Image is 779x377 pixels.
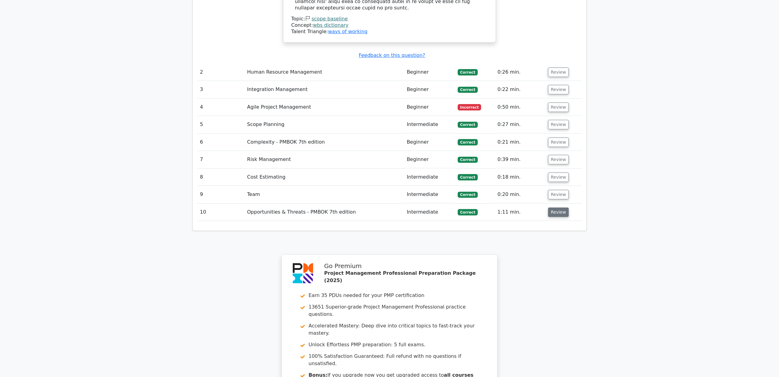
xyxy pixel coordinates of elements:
[404,204,456,221] td: Intermediate
[495,116,546,133] td: 0:27 min.
[404,151,456,168] td: Beginner
[495,99,546,116] td: 0:50 min.
[495,169,546,186] td: 0:18 min.
[245,204,404,221] td: Opportunities & Threats - PMBOK 7th edition
[291,16,488,35] div: Talent Triangle:
[458,192,477,198] span: Correct
[495,151,546,168] td: 0:39 min.
[312,16,348,22] a: scope baseline
[328,29,368,34] a: ways of working
[458,139,477,145] span: Correct
[495,186,546,203] td: 0:20 min.
[245,81,404,98] td: Integration Management
[548,190,569,199] button: Review
[245,151,404,168] td: Risk Management
[313,22,349,28] a: wbs dictionary
[245,116,404,133] td: Scope Planning
[197,186,245,203] td: 9
[404,134,456,151] td: Beginner
[458,209,477,215] span: Correct
[245,169,404,186] td: Cost Estimating
[197,134,245,151] td: 6
[291,16,488,22] div: Topic:
[245,64,404,81] td: Human Resource Management
[548,208,569,217] button: Review
[197,169,245,186] td: 8
[291,22,488,29] div: Concept:
[495,81,546,98] td: 0:22 min.
[359,52,425,58] a: Feedback on this question?
[458,104,481,110] span: Incorrect
[458,122,477,128] span: Correct
[404,169,456,186] td: Intermediate
[495,204,546,221] td: 1:11 min.
[197,64,245,81] td: 2
[495,64,546,81] td: 0:26 min.
[197,204,245,221] td: 10
[548,120,569,129] button: Review
[548,103,569,112] button: Review
[548,68,569,77] button: Review
[197,99,245,116] td: 4
[404,116,456,133] td: Intermediate
[404,99,456,116] td: Beginner
[404,186,456,203] td: Intermediate
[404,64,456,81] td: Beginner
[495,134,546,151] td: 0:21 min.
[245,99,404,116] td: Agile Project Management
[245,186,404,203] td: Team
[197,151,245,168] td: 7
[548,155,569,164] button: Review
[548,138,569,147] button: Review
[458,157,477,163] span: Correct
[404,81,456,98] td: Beginner
[458,87,477,93] span: Correct
[458,174,477,180] span: Correct
[548,173,569,182] button: Review
[197,81,245,98] td: 3
[245,134,404,151] td: Complexity - PMBOK 7th edition
[548,85,569,94] button: Review
[458,69,477,75] span: Correct
[197,116,245,133] td: 5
